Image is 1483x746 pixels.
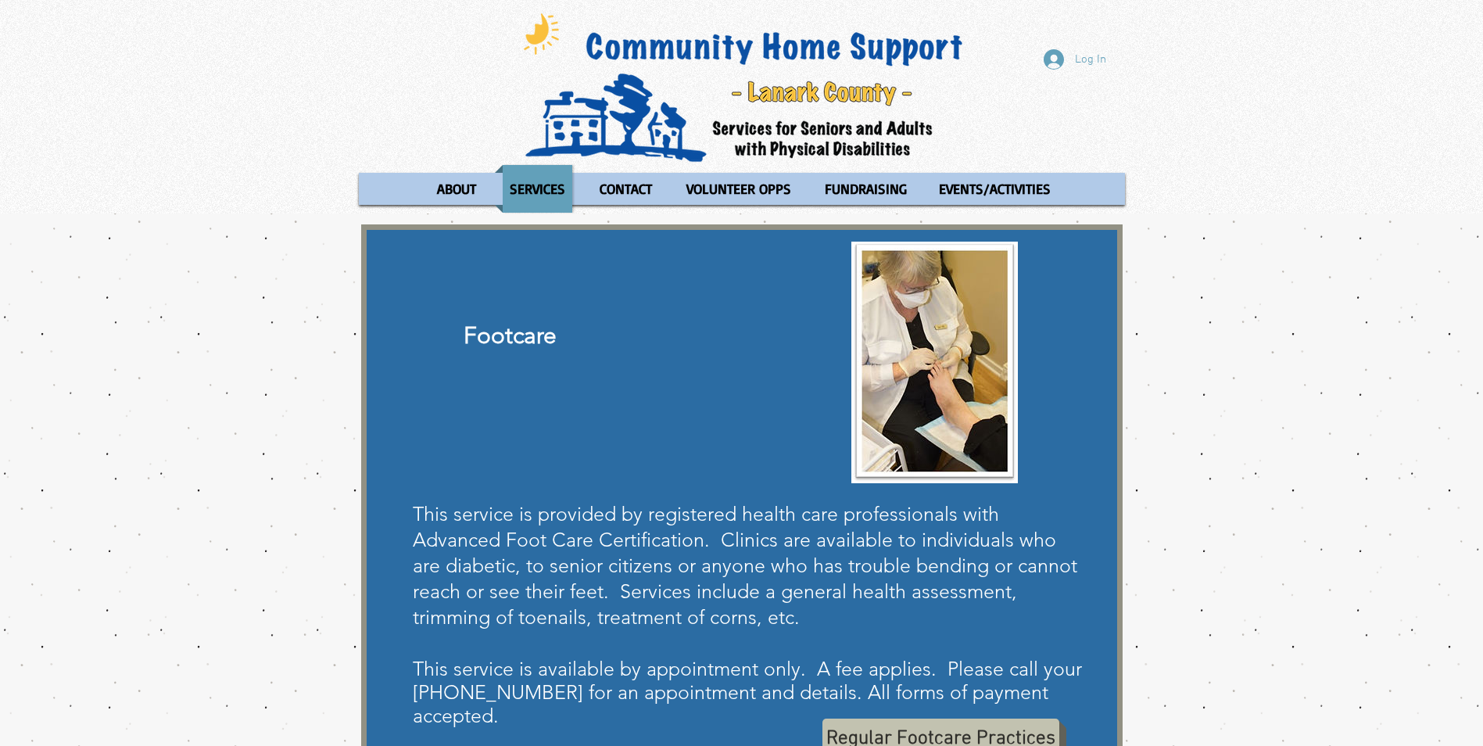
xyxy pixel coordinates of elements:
[818,165,914,213] p: FUNDRAISING
[672,165,806,213] a: VOLUNTEER OPPS
[413,502,1077,629] span: This service is provided by registered health care professionals with Advanced Foot Care Certific...
[495,165,580,213] a: SERVICES
[851,242,1018,483] img: FC Nurse.jpg
[430,165,483,213] p: ABOUT
[421,165,491,213] a: ABOUT
[810,165,920,213] a: FUNDRAISING
[359,165,1125,213] nav: Site
[1069,52,1112,68] span: Log In
[413,657,1082,727] span: This service is available by appointment only. A fee applies. Please call your [PHONE_NUMBER] for...
[584,165,668,213] a: CONTACT
[464,321,557,350] span: Footcare
[593,165,659,213] p: CONTACT
[932,165,1058,213] p: EVENTS/ACTIVITIES
[1033,45,1117,74] button: Log In
[924,165,1066,213] a: EVENTS/ACTIVITIES
[503,165,572,213] p: SERVICES
[679,165,798,213] p: VOLUNTEER OPPS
